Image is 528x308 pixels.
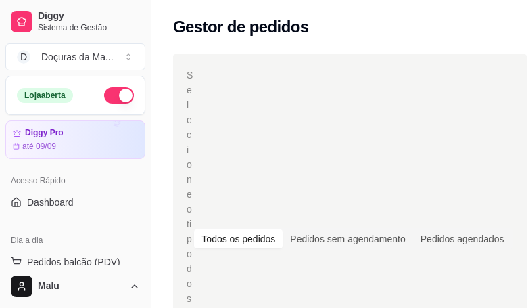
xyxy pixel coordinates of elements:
[5,229,145,251] div: Dia a dia
[5,170,145,192] div: Acesso Rápido
[38,280,124,292] span: Malu
[17,88,73,103] div: Loja aberta
[104,87,134,104] button: Alterar Status
[5,120,145,159] a: Diggy Proaté 09/09
[5,43,145,70] button: Select a team
[283,229,412,248] div: Pedidos sem agendamento
[5,5,145,38] a: DiggySistema de Gestão
[194,229,283,248] div: Todos os pedidos
[17,50,30,64] span: D
[38,10,140,22] span: Diggy
[38,22,140,33] span: Sistema de Gestão
[25,128,64,138] article: Diggy Pro
[27,255,120,269] span: Pedidos balcão (PDV)
[5,192,145,213] a: Dashboard
[41,50,114,64] div: Doçuras da Ma ...
[5,251,145,273] button: Pedidos balcão (PDV)
[22,141,56,152] article: até 09/09
[173,16,309,38] h2: Gestor de pedidos
[413,229,512,248] div: Pedidos agendados
[27,196,74,209] span: Dashboard
[5,270,145,303] button: Malu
